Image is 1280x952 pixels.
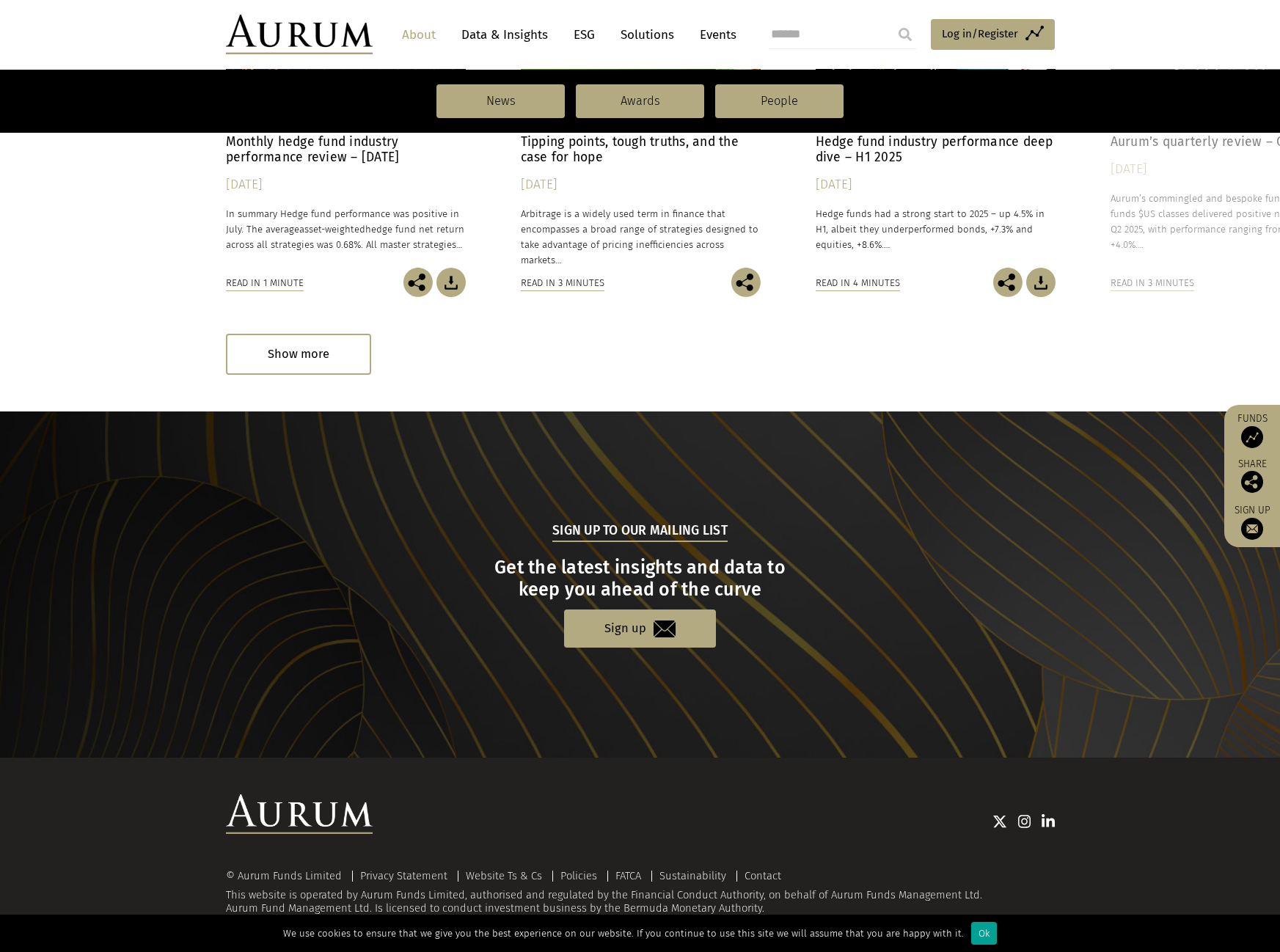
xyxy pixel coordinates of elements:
a: About [395,21,443,48]
img: Share this post [993,268,1023,297]
a: Privacy Statement [360,869,447,882]
a: Funds [1232,412,1273,448]
input: Submit [890,20,920,49]
h4: Monthly hedge fund industry performance review – [DATE] [226,134,466,165]
a: Sustainability [659,869,726,882]
img: Share this post [731,268,761,297]
a: Data & Insights [454,21,555,48]
div: Show more [226,334,371,374]
img: Download Article [436,268,466,297]
h4: Tipping points, tough truths, and the case for hope [521,134,761,165]
a: Solutions [613,21,681,48]
h3: Get the latest insights and data to keep you ahead of the curve [227,557,1053,601]
img: Share this post [1241,471,1263,493]
div: Read in 4 minutes [816,275,900,291]
img: Twitter icon [992,814,1007,829]
h5: Sign up to our mailing list [552,521,728,542]
a: Awards [576,84,704,118]
div: Ok [971,922,997,945]
a: Events [692,21,736,48]
img: Access Funds [1241,426,1263,448]
a: Policies [560,869,597,882]
div: [DATE] [226,175,466,195]
a: Contact [745,869,781,882]
span: asset-weighted [299,224,365,235]
p: Arbitrage is a widely used term in finance that encompasses a broad range of strategies designed ... [521,206,761,268]
img: Share this post [403,268,433,297]
a: Log in/Register [931,19,1055,50]
img: Download Article [1026,268,1056,297]
a: Website Ts & Cs [466,869,542,882]
div: This website is operated by Aurum Funds Limited, authorised and regulated by the Financial Conduc... [226,871,1055,915]
div: Read in 3 minutes [1111,275,1194,291]
a: ESG [566,21,602,48]
div: [DATE] [816,175,1056,195]
a: Sign up [564,609,716,647]
h4: Hedge fund industry performance deep dive – H1 2025 [816,134,1056,165]
span: Log in/Register [942,25,1018,43]
img: Linkedin icon [1042,814,1055,829]
a: News [436,84,565,118]
img: Aurum Logo [226,794,373,834]
div: Read in 3 minutes [521,275,604,291]
a: People [715,84,844,118]
div: Share [1232,459,1273,493]
img: Sign up to our newsletter [1241,518,1263,540]
p: Hedge funds had a strong start to 2025 – up 4.5% in H1, albeit they underperformed bonds, +7.3% a... [816,206,1056,252]
a: FATCA [615,869,641,882]
p: In summary Hedge fund performance was positive in July. The average hedge fund net return across ... [226,206,466,252]
div: [DATE] [521,175,761,195]
img: Instagram icon [1018,814,1031,829]
div: © Aurum Funds Limited [226,871,349,882]
div: Read in 1 minute [226,275,304,291]
a: Sign up [1232,504,1273,540]
img: Aurum [226,15,373,54]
